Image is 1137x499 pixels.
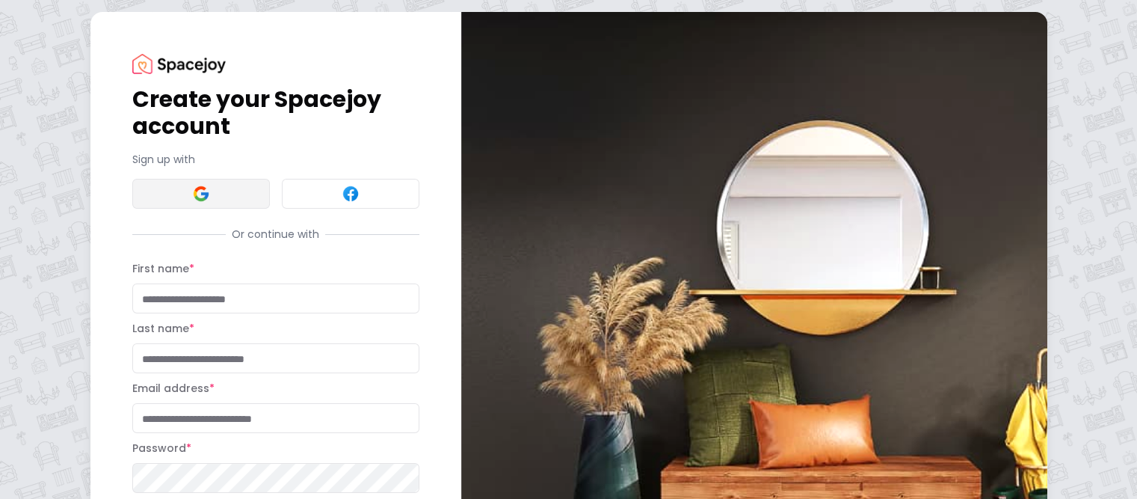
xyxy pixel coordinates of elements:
[132,441,191,456] label: Password
[342,185,360,203] img: Facebook signin
[132,152,419,167] p: Sign up with
[132,54,226,74] img: Spacejoy Logo
[132,321,194,336] label: Last name
[132,261,194,276] label: First name
[132,86,419,140] h1: Create your Spacejoy account
[226,227,325,242] span: Or continue with
[132,381,215,396] label: Email address
[192,185,210,203] img: Google signin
